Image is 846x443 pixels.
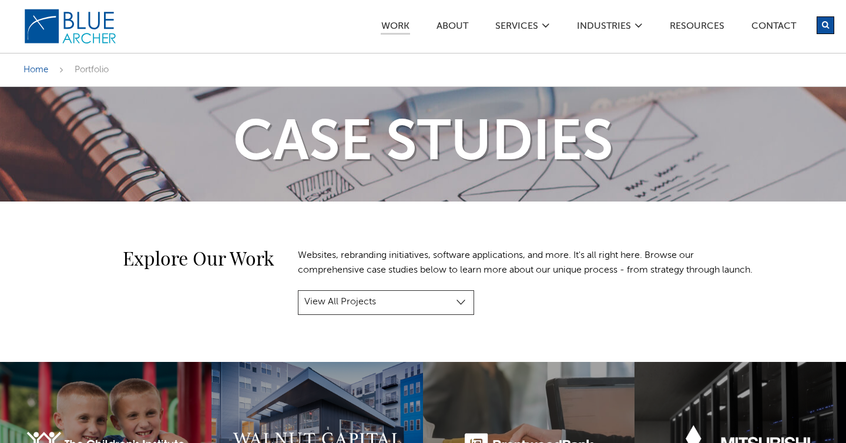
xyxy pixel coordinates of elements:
a: SERVICES [495,22,539,34]
img: Blue Archer Logo [23,8,117,45]
a: Contact [751,22,797,34]
a: Work [381,22,410,35]
a: ABOUT [436,22,469,34]
a: Home [23,65,48,74]
h2: Explore Our Work [23,249,274,267]
span: Portfolio [75,65,109,74]
a: Resources [669,22,725,34]
a: Industries [576,22,632,34]
p: Websites, rebranding initiatives, software applications, and more. It's all right here. Browse ou... [298,249,754,278]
